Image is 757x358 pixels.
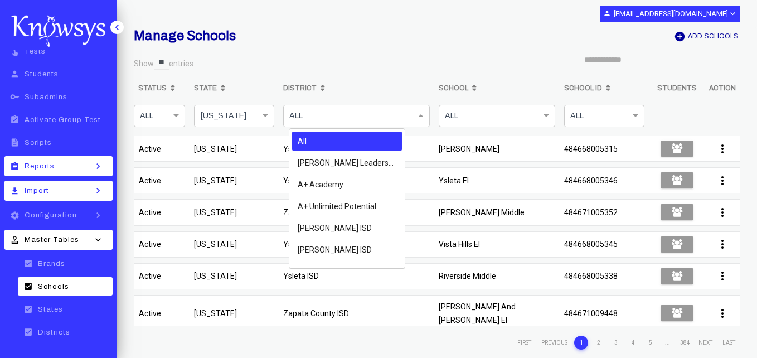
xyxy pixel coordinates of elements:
[716,206,729,219] i: more_vert
[8,115,22,124] i: assignment_turned_in
[111,22,123,33] i: keyboard_arrow_left
[279,167,434,199] td: Ysleta ISD
[21,282,35,291] i: check_box
[728,9,736,18] i: expand_more
[716,307,729,320] i: more_vert
[190,231,279,263] td: [US_STATE]
[25,116,101,124] span: Activate Group Test
[434,199,560,231] td: [PERSON_NAME] Middle
[289,128,405,269] ng-dropdown-panel: Options list
[90,234,106,245] i: keyboard_arrow_down
[134,199,190,231] td: Active
[283,81,317,95] b: District
[138,81,167,95] b: Status
[190,199,279,231] td: [US_STATE]
[716,174,729,187] i: more_vert
[8,211,22,220] i: settings
[134,167,190,199] td: Active
[591,336,605,350] li: 2
[434,167,560,199] td: Ysleta El
[169,59,193,70] label: entries
[8,162,22,171] i: assignment
[8,138,22,147] i: description
[298,137,307,146] span: All
[716,238,729,251] i: more_vert
[678,336,692,350] li: 384
[38,260,65,268] span: Brands
[279,136,434,167] td: Ysleta ISD
[716,142,729,156] i: more_vert
[134,136,190,167] td: Active
[434,231,560,263] td: Vista Hills El
[695,336,716,350] li: Next
[298,224,372,233] span: [PERSON_NAME] ISD
[90,210,106,221] i: keyboard_arrow_right
[560,167,649,199] td: 484668005346
[614,9,728,18] b: [EMAIL_ADDRESS][DOMAIN_NAME]
[25,162,55,170] span: Reports
[90,185,106,196] i: keyboard_arrow_right
[673,31,740,42] button: add_circleAdd Schools
[434,295,560,337] td: [PERSON_NAME] And [PERSON_NAME] El
[25,236,79,244] span: Master Tables
[8,92,22,101] i: key
[190,136,279,167] td: [US_STATE]
[21,304,35,314] i: check_box
[134,231,190,263] td: Active
[21,259,35,268] i: check_box
[560,231,649,263] td: 484668005345
[657,81,697,95] b: Students
[279,199,434,231] td: Zapata County ISD
[190,167,279,199] td: [US_STATE]
[609,336,623,350] li: 3
[560,263,649,295] td: 484668005338
[25,93,67,101] span: Subadmins
[298,158,435,167] span: [PERSON_NAME] Leadership Academy
[439,81,468,95] b: School
[719,336,739,350] li: Last
[8,46,22,56] i: touch_app
[709,81,736,95] b: Action
[25,139,52,147] span: Scripts
[194,81,217,95] b: State
[134,59,154,70] label: Show
[21,327,35,337] i: check_box
[8,69,22,79] i: person
[134,28,236,43] b: Manage Schools
[279,263,434,295] td: Ysleta ISD
[8,235,22,245] i: approval
[643,336,657,350] li: 5
[25,211,77,219] span: Configuration
[434,263,560,295] td: Riverside Middle
[674,31,686,42] i: add_circle
[190,295,279,337] td: [US_STATE]
[25,187,49,195] span: Import
[25,47,46,55] span: Tests
[38,283,69,291] span: Schools
[25,70,59,78] span: Students
[434,136,560,167] td: [PERSON_NAME]
[564,81,602,95] b: School Id
[560,136,649,167] td: 484668005315
[90,161,106,172] i: keyboard_arrow_right
[574,336,588,350] li: 1
[134,263,190,295] td: Active
[190,263,279,295] td: [US_STATE]
[716,269,729,283] i: more_vert
[134,295,190,337] td: Active
[298,180,343,189] span: A+ Academy
[38,328,70,336] span: Districts
[560,199,649,231] td: 484671005352
[603,9,611,17] i: person
[560,295,649,337] td: 484671009448
[626,336,640,350] li: 4
[298,202,376,211] span: A+ Unlimited Potential
[298,245,372,254] span: [PERSON_NAME] ISD
[8,186,22,196] i: file_download
[279,231,434,263] td: Ysleta ISD
[38,306,63,313] span: States
[279,295,434,337] td: Zapata County ISD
